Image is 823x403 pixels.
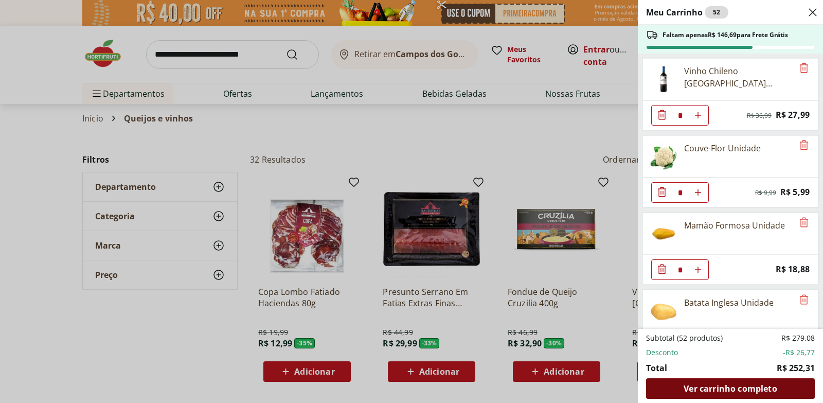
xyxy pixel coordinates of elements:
input: Quantidade Atual [672,106,688,125]
img: Couve-Flor Unidade [649,142,678,171]
img: Mamão Formosa Unidade [649,219,678,248]
span: Faltam apenas R$ 146,69 para Frete Grátis [663,31,788,39]
button: Aumentar Quantidade [688,259,708,280]
h2: Meu Carrinho [646,6,728,19]
span: -R$ 26,77 [783,347,815,358]
span: Desconto [646,347,678,358]
div: Vinho Chileno [GEOGRAPHIC_DATA] Malbec 750ml [684,65,793,90]
span: Ver carrinho completo [684,384,777,393]
span: Total [646,362,667,374]
input: Quantidade Atual [672,183,688,202]
div: Batata Inglesa Unidade [684,296,774,309]
span: R$ 5,99 [780,185,810,199]
button: Diminuir Quantidade [652,182,672,203]
div: Couve-Flor Unidade [684,142,761,154]
img: Principal [649,65,678,94]
button: Remove [798,62,810,75]
button: Remove [798,139,810,152]
span: R$ 36,99 [747,112,772,120]
a: Ver carrinho completo [646,378,815,399]
div: 52 [705,6,728,19]
span: R$ 279,08 [781,333,815,343]
span: R$ 27,99 [776,108,810,122]
div: Mamão Formosa Unidade [684,219,785,232]
span: Subtotal (52 produtos) [646,333,723,343]
button: Aumentar Quantidade [688,105,708,126]
button: Remove [798,294,810,306]
span: R$ 9,99 [755,189,776,197]
input: Quantidade Atual [672,260,688,279]
img: Batata Inglesa Unidade [649,296,678,325]
button: Remove [798,217,810,229]
span: R$ 252,31 [777,362,815,374]
button: Diminuir Quantidade [652,105,672,126]
button: Diminuir Quantidade [652,259,672,280]
button: Aumentar Quantidade [688,182,708,203]
span: R$ 18,88 [776,262,810,276]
